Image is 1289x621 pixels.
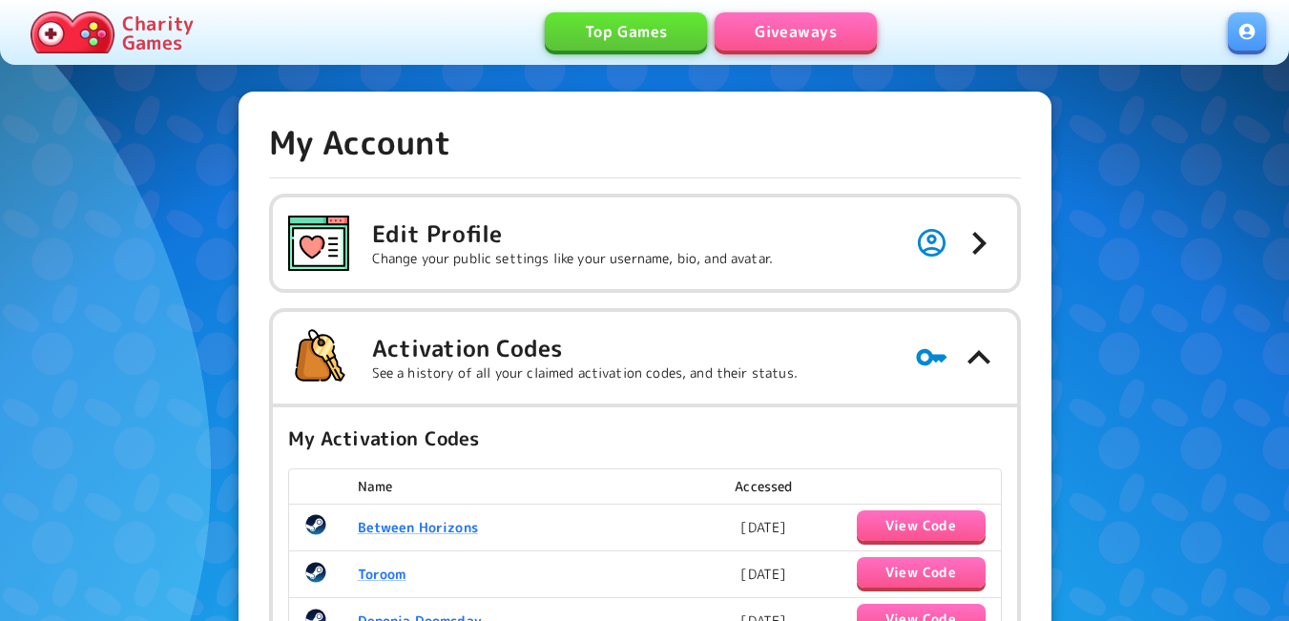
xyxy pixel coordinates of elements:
[343,469,699,505] th: Name
[857,557,986,588] button: View Code
[31,11,114,53] img: Charity.Games
[857,510,986,541] button: View Code
[122,13,194,52] p: Charity Games
[358,518,478,536] a: Between Horizons
[715,12,877,51] a: Giveaways
[372,218,774,249] h5: Edit Profile
[273,197,1017,289] button: Edit ProfileChange your public settings like your username, bio, and avatar.
[698,504,828,550] td: [DATE]
[358,565,406,583] a: Toroom
[273,312,1017,404] button: Activation CodesSee a history of all your claimed activation codes, and their status.
[698,551,828,598] td: [DATE]
[372,333,798,363] h5: Activation Codes
[288,423,1002,453] h6: My Activation Codes
[372,363,798,383] p: See a history of all your claimed activation codes, and their status.
[698,469,828,505] th: Accessed
[23,8,201,57] a: Charity Games
[269,122,452,162] h4: My Account
[545,12,707,51] a: Top Games
[372,249,774,268] p: Change your public settings like your username, bio, and avatar.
